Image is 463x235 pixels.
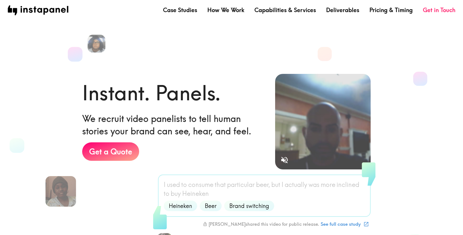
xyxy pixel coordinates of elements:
h1: Instant. Panels. [82,79,221,107]
span: was [309,180,319,189]
h6: We recruit video panelists to tell human stories your brand can see, hear, and feel. [82,112,265,137]
span: used [167,180,180,189]
span: consume [188,180,213,189]
span: to [164,189,169,198]
span: Brand switching [225,202,273,210]
span: that [215,180,226,189]
img: Cassandra [88,35,105,53]
a: Get a Quote [82,142,139,161]
a: Case Studies [163,6,197,14]
span: I [281,180,283,189]
div: [PERSON_NAME] shared this video for public release. [203,221,319,227]
span: to [181,180,187,189]
a: Get in Touch [423,6,455,14]
span: but [271,180,280,189]
span: buy [171,189,181,198]
span: actually [285,180,307,189]
a: Pricing & Timing [369,6,413,14]
a: Deliverables [326,6,359,14]
a: How We Work [207,6,244,14]
span: more [321,180,335,189]
span: inclined [337,180,359,189]
span: beer, [256,180,270,189]
span: I [164,180,166,189]
a: See full case study [319,219,370,230]
img: Venita [46,176,76,207]
span: particular [227,180,255,189]
a: Capabilities & Services [254,6,316,14]
span: Heineken [182,189,209,198]
span: Heineken [165,202,196,210]
img: instapanel [8,5,68,15]
button: Sound is off [278,153,291,167]
span: Beer [201,202,220,210]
